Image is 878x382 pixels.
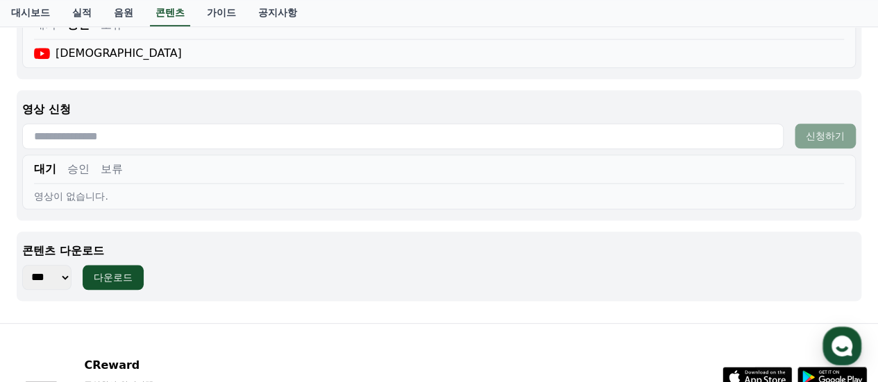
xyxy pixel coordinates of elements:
p: 콘텐츠 다운로드 [22,243,856,259]
div: 영상이 없습니다. [34,189,844,203]
span: 설정 [214,288,231,299]
div: [DEMOGRAPHIC_DATA] [34,45,182,62]
a: 설정 [179,267,267,302]
button: 승인 [67,161,90,177]
div: 신청하기 [806,129,845,143]
span: 대화 [127,288,144,299]
button: 다운로드 [83,265,144,290]
div: 다운로드 [94,270,133,284]
button: 대기 [34,161,56,177]
p: 영상 신청 [22,101,856,118]
button: 보류 [101,161,123,177]
p: CReward [84,357,253,374]
a: 대화 [92,267,179,302]
button: 신청하기 [795,123,856,148]
span: 홈 [44,288,52,299]
a: 홈 [4,267,92,302]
